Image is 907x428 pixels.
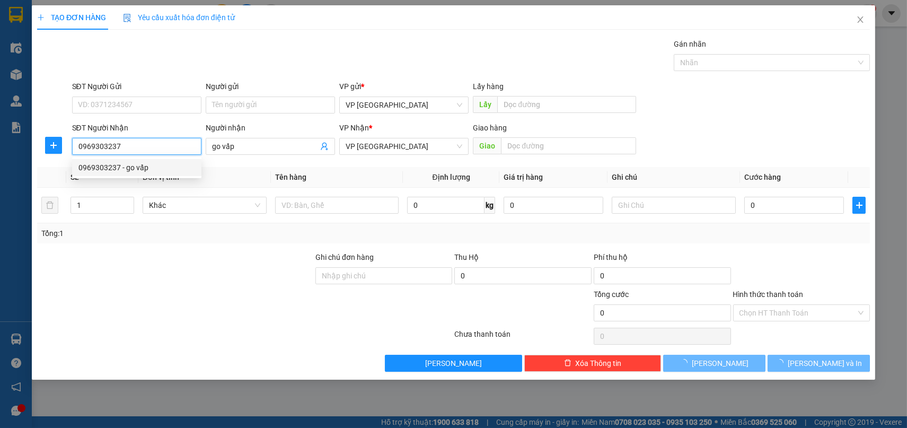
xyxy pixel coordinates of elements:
input: Dọc đường [501,137,636,154]
button: [PERSON_NAME] [663,355,765,372]
span: loading [680,359,692,366]
span: Lấy [473,96,497,113]
button: deleteXóa Thông tin [524,355,662,372]
button: Close [846,5,875,35]
span: user-add [320,142,329,151]
div: 0969303237 - go vấp [72,159,201,176]
input: 0 [504,197,603,214]
div: Tổng: 1 [41,228,350,239]
input: Ghi chú đơn hàng [315,267,453,284]
img: icon [123,14,131,22]
span: VP Lộc Ninh [346,97,462,113]
th: Ghi chú [607,167,740,188]
div: Người nhận [206,122,335,134]
span: Tổng cước [594,290,629,299]
div: SĐT Người Gửi [72,81,201,92]
span: [PERSON_NAME] [692,357,749,369]
span: Tên hàng [275,173,306,181]
span: Thu Hộ [454,253,479,261]
span: Cước hàng [744,173,781,181]
input: Ghi Chú [612,197,736,214]
div: Chưa thanh toán [454,328,593,347]
span: SL [71,173,79,181]
span: Định lượng [433,173,470,181]
label: Ghi chú đơn hàng [315,253,374,261]
span: close [856,15,865,24]
span: Giá trị hàng [504,173,543,181]
span: Khác [149,197,260,213]
div: 0969303237 - go vấp [78,162,195,173]
span: VP Sài Gòn [346,138,462,154]
div: Người gửi [206,81,335,92]
span: plus [853,201,865,209]
input: Dọc đường [497,96,636,113]
span: plus [46,141,61,150]
div: SĐT Người Nhận [72,122,201,134]
button: [PERSON_NAME] [385,355,522,372]
span: Xóa Thông tin [576,357,622,369]
span: Giao hàng [473,124,507,132]
span: Giao [473,137,501,154]
span: Lấy hàng [473,82,504,91]
span: Yêu cầu xuất hóa đơn điện tử [123,13,235,22]
input: VD: Bàn, Ghế [275,197,399,214]
span: VP Nhận [339,124,369,132]
button: plus [45,137,62,154]
button: plus [852,197,866,214]
span: [PERSON_NAME] và In [788,357,862,369]
span: delete [564,359,571,368]
button: delete [41,197,58,214]
button: [PERSON_NAME] và In [768,355,870,372]
span: plus [37,14,45,21]
label: Gán nhãn [674,40,706,48]
span: TẠO ĐƠN HÀNG [37,13,106,22]
span: loading [776,359,788,366]
label: Hình thức thanh toán [733,290,804,299]
div: VP gửi [339,81,469,92]
span: kg [485,197,495,214]
div: Phí thu hộ [594,251,731,267]
span: [PERSON_NAME] [425,357,482,369]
